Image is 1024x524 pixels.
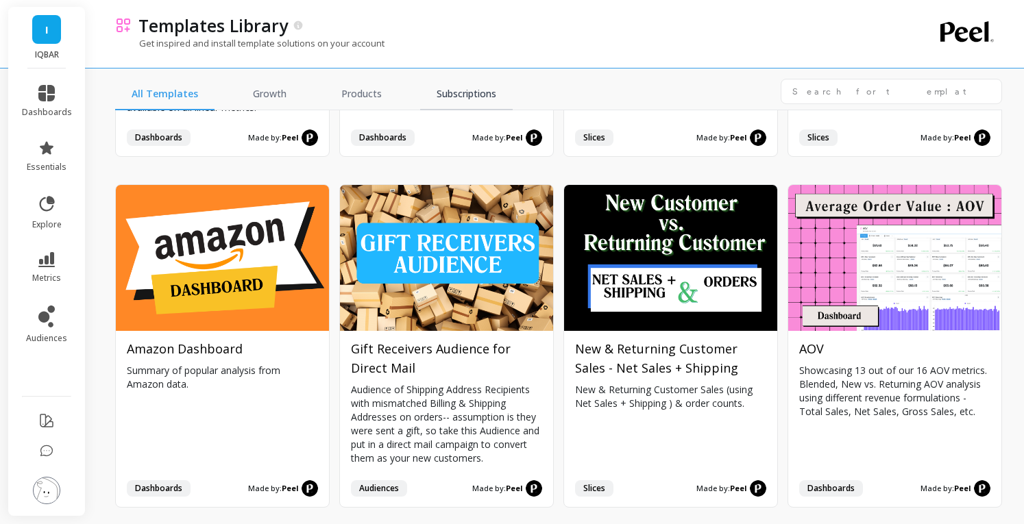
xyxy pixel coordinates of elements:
[45,22,49,38] span: I
[22,107,72,118] span: dashboards
[22,49,72,60] p: IQBAR
[27,162,66,173] span: essentials
[325,79,398,110] a: Products
[236,79,303,110] a: Growth
[420,79,513,110] a: Subscriptions
[32,273,61,284] span: metrics
[115,79,215,110] a: All Templates
[781,79,1003,104] input: Search for templates
[33,477,60,504] img: profile picture
[32,219,62,230] span: explore
[115,79,513,110] nav: Tabs
[138,14,288,37] p: Templates Library
[115,17,132,34] img: header icon
[26,333,67,344] span: audiences
[115,37,385,49] p: Get inspired and install template solutions on your account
